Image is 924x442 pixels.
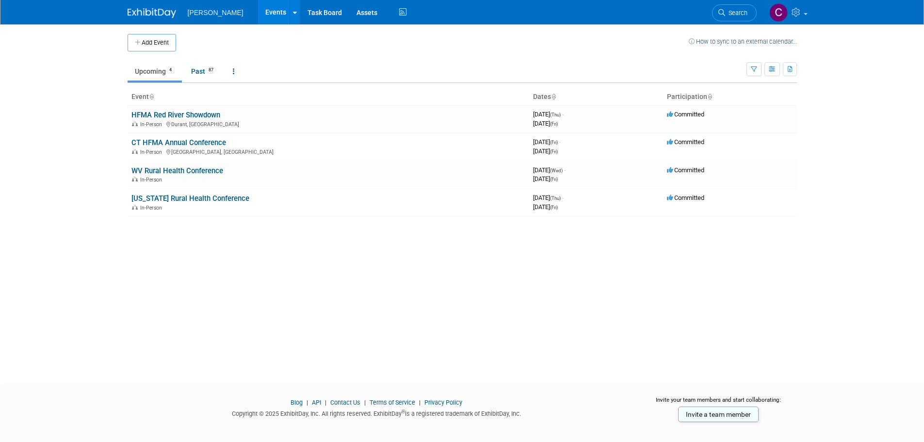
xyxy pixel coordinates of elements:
[712,4,757,21] a: Search
[550,168,563,173] span: (Wed)
[533,166,566,174] span: [DATE]
[551,93,556,100] a: Sort by Start Date
[550,121,558,127] span: (Fri)
[550,149,558,154] span: (Fri)
[725,9,747,16] span: Search
[140,149,165,155] span: In-Person
[417,399,423,406] span: |
[140,177,165,183] span: In-Person
[707,93,712,100] a: Sort by Participation Type
[550,112,561,117] span: (Thu)
[291,399,303,406] a: Blog
[667,194,704,201] span: Committed
[131,120,525,128] div: Durant, [GEOGRAPHIC_DATA]
[533,203,558,211] span: [DATE]
[564,166,566,174] span: -
[132,121,138,126] img: In-Person Event
[689,38,797,45] a: How to sync to an external calendar...
[131,138,226,147] a: CT HFMA Annual Conference
[131,147,525,155] div: [GEOGRAPHIC_DATA], [GEOGRAPHIC_DATA]
[533,175,558,182] span: [DATE]
[304,399,310,406] span: |
[128,62,182,81] a: Upcoming4
[550,177,558,182] span: (Fri)
[166,66,175,74] span: 4
[562,194,564,201] span: -
[140,121,165,128] span: In-Person
[550,196,561,201] span: (Thu)
[678,407,759,422] a: Invite a team member
[128,8,176,18] img: ExhibitDay
[667,138,704,146] span: Committed
[131,166,223,175] a: WV Rural Health Conference
[529,89,663,105] th: Dates
[559,138,561,146] span: -
[370,399,415,406] a: Terms of Service
[424,399,462,406] a: Privacy Policy
[663,89,797,105] th: Participation
[533,120,558,127] span: [DATE]
[140,205,165,211] span: In-Person
[132,149,138,154] img: In-Person Event
[128,407,626,418] div: Copyright © 2025 ExhibitDay, Inc. All rights reserved. ExhibitDay is a registered trademark of Ex...
[550,205,558,210] span: (Fri)
[128,89,529,105] th: Event
[206,66,216,74] span: 87
[562,111,564,118] span: -
[769,3,788,22] img: Chris Cobb
[188,9,243,16] span: [PERSON_NAME]
[402,409,405,414] sup: ®
[330,399,360,406] a: Contact Us
[667,111,704,118] span: Committed
[533,147,558,155] span: [DATE]
[640,396,797,410] div: Invite your team members and start collaborating:
[128,34,176,51] button: Add Event
[131,194,249,203] a: [US_STATE] Rural Health Conference
[533,138,561,146] span: [DATE]
[131,111,220,119] a: HFMA Red River Showdown
[667,166,704,174] span: Committed
[132,177,138,181] img: In-Person Event
[312,399,321,406] a: API
[149,93,154,100] a: Sort by Event Name
[533,111,564,118] span: [DATE]
[533,194,564,201] span: [DATE]
[132,205,138,210] img: In-Person Event
[323,399,329,406] span: |
[362,399,368,406] span: |
[550,140,558,145] span: (Fri)
[184,62,224,81] a: Past87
